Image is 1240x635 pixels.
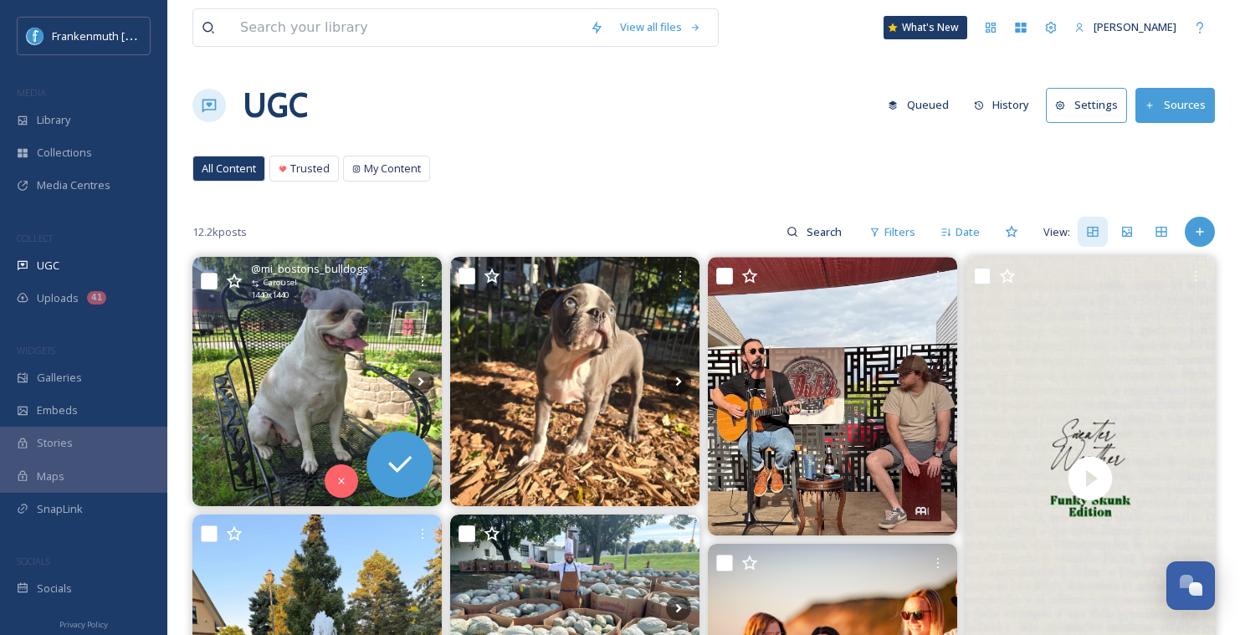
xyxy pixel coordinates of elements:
[59,619,108,630] span: Privacy Policy
[612,11,710,44] a: View all files
[1066,11,1185,44] a: [PERSON_NAME]
[37,469,64,484] span: Maps
[243,80,308,131] a: UGC
[264,277,297,289] span: Carousel
[37,177,110,193] span: Media Centres
[37,258,59,274] span: UGC
[956,224,980,240] span: Date
[251,289,289,301] span: 1440 x 1440
[17,555,50,567] span: SOCIALS
[27,28,44,44] img: Social%20Media%20PFP%202025.jpg
[192,257,442,506] img: We had some outside time with these sweet boys! 🥰 We had some beautiful weather the other day, so...
[37,290,79,306] span: Uploads
[202,161,256,177] span: All Content
[1135,88,1215,122] button: Sources
[1043,224,1070,240] span: View:
[1046,88,1127,122] button: Settings
[884,16,967,39] a: What's New
[37,435,73,451] span: Stories
[1046,88,1135,122] a: Settings
[37,145,92,161] span: Collections
[798,215,853,248] input: Search
[879,89,957,121] button: Queued
[884,224,915,240] span: Filters
[1166,561,1215,610] button: Open Chat
[17,86,46,99] span: MEDIA
[59,613,108,633] a: Privacy Policy
[450,257,699,506] img: 🩵 This Adorably Sweet Boy 🩵 🐾 Found His Perfect Family!! 🐾 Tahqumanon found his perfect family! H...
[17,232,53,244] span: COLLECT
[17,344,55,356] span: WIDGETS
[966,89,1047,121] a: History
[37,370,82,386] span: Galleries
[251,261,368,277] span: @ mi_bostons_bulldogs
[290,161,330,177] span: Trusted
[708,257,957,535] img: Live music tonight with Owen Butterfield - starts at 7:30p #TDubs #Frankenmuth #liveentertainment...
[364,161,421,177] span: My Content
[232,9,582,46] input: Search your library
[37,501,83,517] span: SnapLink
[37,112,70,128] span: Library
[192,224,247,240] span: 12.2k posts
[87,291,106,305] div: 41
[966,89,1038,121] button: History
[37,402,78,418] span: Embeds
[52,28,178,44] span: Frankenmuth [US_STATE]
[1094,19,1176,34] span: [PERSON_NAME]
[37,581,72,597] span: Socials
[879,89,966,121] a: Queued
